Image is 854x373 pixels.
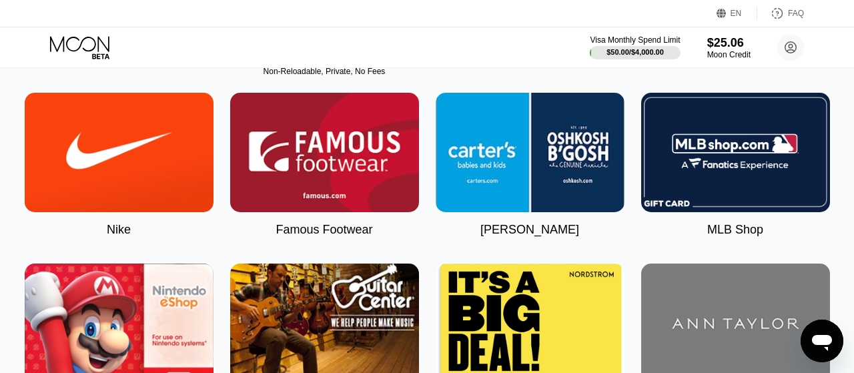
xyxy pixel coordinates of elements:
div: $25.06Moon Credit [707,36,751,59]
div: $50.00 / $4,000.00 [606,48,664,56]
div: EN [731,9,742,18]
iframe: Кнопка запуска окна обмена сообщениями [801,320,843,362]
div: Moon Credit [707,50,751,59]
div: FAQ [757,7,804,20]
div: Famous Footwear [276,223,372,237]
div: Nike [107,223,131,237]
div: EN [717,7,757,20]
div: Non-Reloadable, Private, No Fees [230,67,419,76]
div: FAQ [788,9,804,18]
div: Visa Monthly Spend Limit$50.00/$4,000.00 [590,35,680,59]
div: MLB Shop [707,223,763,237]
div: $25.06 [707,36,751,50]
div: Visa Monthly Spend Limit [590,35,680,45]
div: [PERSON_NAME] [480,223,579,237]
